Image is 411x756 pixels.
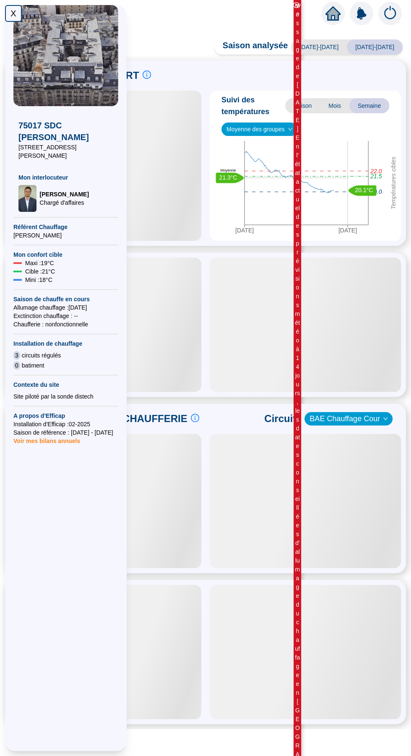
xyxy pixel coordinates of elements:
tspan: [DATE] [235,227,254,234]
span: Installation d'Efficap : 02-2025 [13,420,118,428]
text: Moyenne [220,168,236,172]
text: 21.3°C [219,174,237,181]
span: Contexte du site [13,381,118,389]
span: Installation de chauffage [13,339,118,348]
span: down [288,127,293,132]
span: 0 [13,361,20,370]
span: Suivi des températures [221,94,285,117]
span: [STREET_ADDRESS][PERSON_NAME] [18,143,113,160]
span: info-circle [191,414,199,422]
tspan: 21.5 [370,173,382,180]
span: down [383,416,388,421]
img: alerts [378,2,402,25]
text: 20.1°C [355,187,373,193]
span: home [325,6,341,21]
span: Maxi : 19 °C [25,259,54,267]
span: Mon confort cible [13,250,118,259]
img: alerts [350,2,373,25]
span: 75017 SDC [PERSON_NAME] [18,120,113,143]
span: Cible : 21 °C [25,267,55,276]
span: Chargé d'affaires [40,198,89,207]
span: Mini : 18 °C [25,276,52,284]
span: Exctinction chauffage : -- [13,312,118,320]
span: info-circle [143,70,151,79]
span: PILOTAGE DU CONFORT [18,69,139,82]
span: circuits régulés [22,351,61,360]
i: 1 / 3 [296,3,300,18]
img: Chargé d'affaires [18,185,36,212]
span: A propos d'Efficap [13,412,118,420]
div: Message de [DATE] [295,1,300,133]
span: Voir mes bilans annuels [13,433,80,444]
span: Circuit [264,412,296,425]
span: [PERSON_NAME] [13,231,118,240]
span: Mois [320,98,349,113]
span: Allumage chauffage : [DATE] [13,303,118,312]
span: Semaine [349,98,389,113]
span: Saison [285,98,320,113]
span: Chaufferie : non fonctionnelle [13,320,118,328]
span: [DATE]-[DATE] [347,39,403,55]
span: [PERSON_NAME] [40,190,89,198]
span: [DATE]-[DATE] [291,39,347,55]
span: Saison de référence : [DATE] - [DATE] [13,428,118,437]
span: Mon interlocuteur [18,173,113,182]
span: Saison analysée [214,39,288,55]
tspan: [DATE] [338,227,357,234]
span: Référent Chauffage [13,223,118,231]
span: Saison de chauffe en cours [13,295,118,303]
tspan: Températures cibles [390,156,397,209]
div: Site piloté par la sonde distech [13,392,118,401]
tspan: 22.0 [370,168,382,175]
span: Moyenne des groupes [226,123,292,136]
span: 3 [13,351,20,360]
span: batiment [22,361,44,370]
span: BAE Chauffage Cour [310,412,388,425]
